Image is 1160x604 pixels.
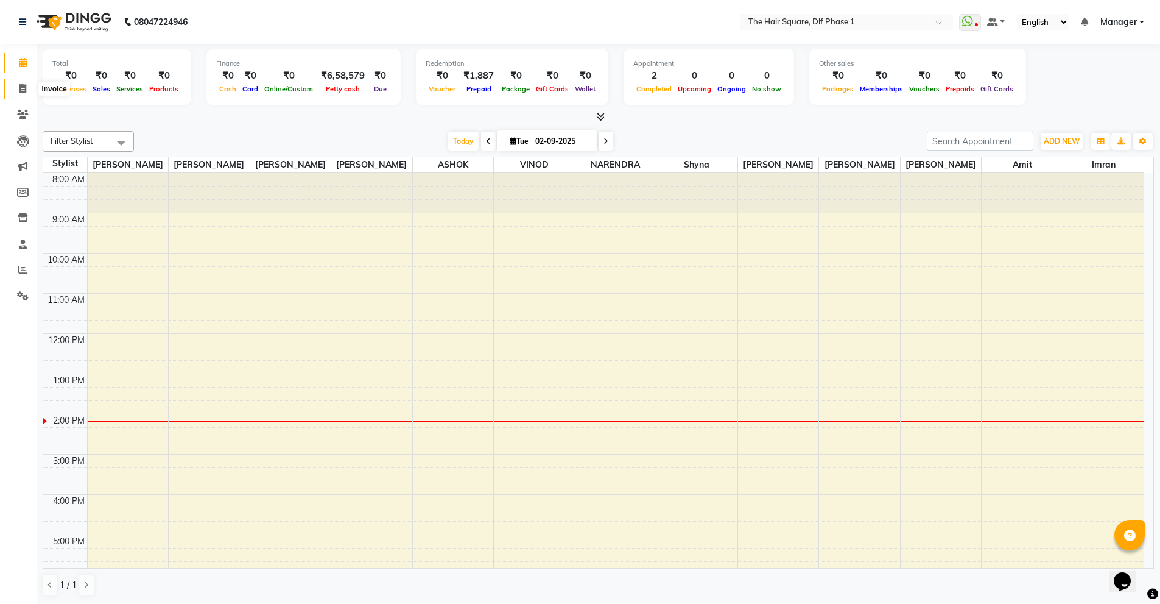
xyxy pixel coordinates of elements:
span: [PERSON_NAME] [901,157,982,172]
div: ₹0 [216,69,239,83]
iframe: chat widget [1109,555,1148,592]
img: logo [31,5,114,39]
span: [PERSON_NAME] [88,157,169,172]
span: Manager [1100,16,1137,29]
span: NARENDRA [575,157,656,172]
span: Voucher [426,85,459,93]
span: Shyna [656,157,737,172]
div: ₹0 [977,69,1016,83]
span: Amit [982,157,1063,172]
span: 1 / 1 [60,579,77,592]
div: Stylist [43,157,87,170]
div: 1:00 PM [51,374,87,387]
div: ₹1,887 [459,69,499,83]
div: ₹0 [90,69,113,83]
div: 0 [675,69,714,83]
span: Card [239,85,261,93]
span: Today [448,132,479,151]
span: ASHOK [413,157,494,172]
span: Ongoing [714,85,749,93]
div: ₹0 [52,69,90,83]
div: 12:00 PM [46,334,87,347]
span: Tue [507,137,532,146]
span: Petty cash [323,85,363,93]
div: ₹0 [906,69,943,83]
span: [PERSON_NAME] [819,157,900,172]
span: [PERSON_NAME] [738,157,819,172]
div: ₹0 [146,69,181,83]
div: 11:00 AM [45,294,87,307]
span: Prepaids [943,85,977,93]
div: ₹0 [857,69,906,83]
span: Package [499,85,533,93]
span: Cash [216,85,239,93]
div: 9:00 AM [50,213,87,226]
div: 0 [749,69,784,83]
div: 10:00 AM [45,254,87,266]
div: ₹0 [370,69,391,83]
div: ₹6,58,579 [316,69,370,83]
div: ₹0 [113,69,146,83]
div: Other sales [819,59,1016,69]
span: Products [146,85,181,93]
div: Finance [216,59,391,69]
span: [PERSON_NAME] [250,157,331,172]
div: 4:00 PM [51,495,87,508]
span: Packages [819,85,857,93]
span: Online/Custom [261,85,316,93]
div: 2:00 PM [51,414,87,427]
span: Memberships [857,85,906,93]
div: 2 [633,69,675,83]
input: 2025-09-02 [532,132,592,151]
span: No show [749,85,784,93]
span: Services [113,85,146,93]
div: ₹0 [943,69,977,83]
span: [PERSON_NAME] [331,157,412,172]
span: ADD NEW [1044,137,1080,146]
div: ₹0 [499,69,533,83]
span: Prepaid [463,85,494,93]
span: Gift Cards [533,85,572,93]
div: ₹0 [426,69,459,83]
b: 08047224946 [134,5,188,39]
div: Redemption [426,59,599,69]
span: Vouchers [906,85,943,93]
div: 5:00 PM [51,535,87,548]
div: Invoice [38,82,69,96]
span: Filter Stylist [51,136,93,146]
span: Wallet [572,85,599,93]
div: 8:00 AM [50,173,87,186]
div: Appointment [633,59,784,69]
span: imran [1063,157,1144,172]
span: VINOD [494,157,575,172]
span: [PERSON_NAME] [169,157,250,172]
div: Total [52,59,181,69]
div: 3:00 PM [51,455,87,467]
div: ₹0 [819,69,857,83]
span: Gift Cards [977,85,1016,93]
div: ₹0 [572,69,599,83]
div: ₹0 [239,69,261,83]
div: 0 [714,69,749,83]
div: ₹0 [261,69,316,83]
button: ADD NEW [1041,133,1083,150]
span: Upcoming [675,85,714,93]
span: Completed [633,85,675,93]
span: Sales [90,85,113,93]
input: Search Appointment [927,132,1033,151]
div: ₹0 [533,69,572,83]
span: Due [371,85,390,93]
